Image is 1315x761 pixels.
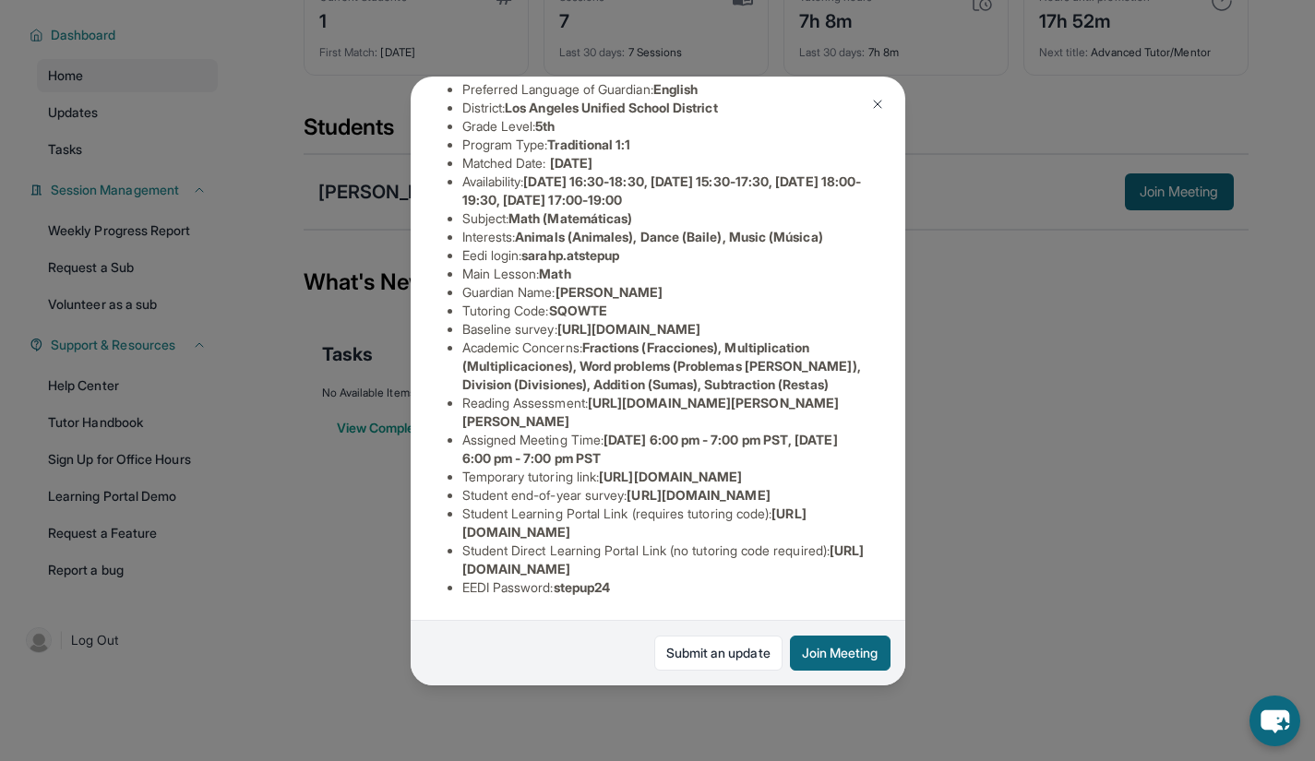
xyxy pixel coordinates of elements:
[654,636,783,671] a: Submit an update
[462,468,868,486] li: Temporary tutoring link :
[462,432,838,466] span: [DATE] 6:00 pm - 7:00 pm PST, [DATE] 6:00 pm - 7:00 pm PST
[550,155,592,171] span: [DATE]
[547,137,630,152] span: Traditional 1:1
[462,578,868,597] li: EEDI Password :
[462,395,840,429] span: [URL][DOMAIN_NAME][PERSON_NAME][PERSON_NAME]
[627,487,770,503] span: [URL][DOMAIN_NAME]
[870,97,885,112] img: Close Icon
[539,266,570,281] span: Math
[462,431,868,468] li: Assigned Meeting Time :
[508,210,632,226] span: Math (Matemáticas)
[535,118,555,134] span: 5th
[554,579,611,595] span: stepup24
[462,302,868,320] li: Tutoring Code :
[462,209,868,228] li: Subject :
[462,505,868,541] li: Student Learning Portal Link (requires tutoring code) :
[462,136,868,154] li: Program Type:
[790,636,891,671] button: Join Meeting
[462,283,868,302] li: Guardian Name :
[515,229,822,244] span: Animals (Animales), Dance (Baile), Music (Música)
[521,247,619,263] span: sarahp.atstepup
[462,228,868,246] li: Interests :
[556,284,663,300] span: [PERSON_NAME]
[462,172,868,209] li: Availability:
[462,80,868,99] li: Preferred Language of Guardian:
[462,99,868,117] li: District:
[549,303,607,318] span: SQOWTE
[462,541,868,578] li: Student Direct Learning Portal Link (no tutoring code required) :
[599,469,742,484] span: [URL][DOMAIN_NAME]
[462,486,868,505] li: Student end-of-year survey :
[462,173,862,208] span: [DATE] 16:30-18:30, [DATE] 15:30-17:30, [DATE] 18:00-19:30, [DATE] 17:00-19:00
[462,265,868,283] li: Main Lesson :
[462,117,868,136] li: Grade Level:
[462,154,868,172] li: Matched Date:
[462,394,868,431] li: Reading Assessment :
[1249,696,1300,746] button: chat-button
[653,81,699,97] span: English
[557,321,700,337] span: [URL][DOMAIN_NAME]
[462,339,861,392] span: Fractions (Fracciones), Multiplication (Multiplicaciones), Word problems (Problemas [PERSON_NAME]...
[462,246,868,265] li: Eedi login :
[462,339,868,394] li: Academic Concerns :
[505,100,717,115] span: Los Angeles Unified School District
[462,320,868,339] li: Baseline survey :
